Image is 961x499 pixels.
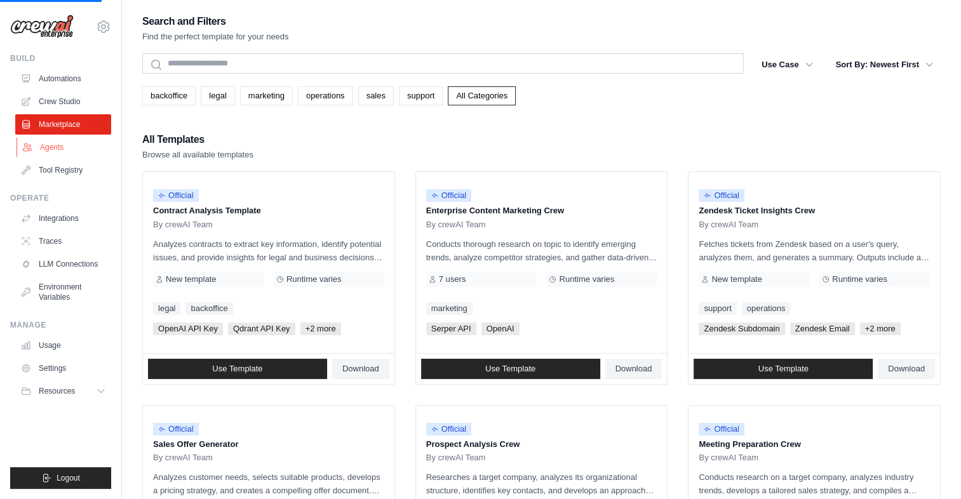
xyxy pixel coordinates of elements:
a: Download [332,359,389,379]
p: Researches a target company, analyzes its organizational structure, identifies key contacts, and ... [426,470,657,497]
a: Crew Studio [15,91,111,112]
span: Use Template [758,364,809,374]
a: legal [201,86,234,105]
p: Analyzes contracts to extract key information, identify potential issues, and provide insights fo... [153,237,384,264]
span: Zendesk Subdomain [699,323,784,335]
span: By crewAI Team [426,453,486,463]
a: Download [878,359,935,379]
span: 7 users [439,274,466,284]
span: Official [699,189,744,202]
span: Runtime varies [832,274,887,284]
p: Enterprise Content Marketing Crew [426,204,657,217]
span: Official [153,423,199,436]
h2: All Templates [142,131,253,149]
span: Use Template [212,364,262,374]
button: Resources [15,381,111,401]
a: marketing [240,86,293,105]
span: By crewAI Team [153,220,213,230]
div: Build [10,53,111,63]
a: Download [605,359,662,379]
a: backoffice [185,302,232,315]
a: Use Template [694,359,873,379]
span: Use Template [485,364,535,374]
p: Conducts research on a target company, analyzes industry trends, develops a tailored sales strate... [699,470,930,497]
a: sales [358,86,394,105]
span: Resources [39,386,75,396]
h2: Search and Filters [142,13,289,30]
a: Tool Registry [15,160,111,180]
a: Use Template [421,359,600,379]
a: Agents [17,137,112,157]
span: OpenAI [481,323,520,335]
span: +2 more [300,323,341,335]
a: marketing [426,302,473,315]
span: Serper API [426,323,476,335]
a: operations [742,302,791,315]
a: LLM Connections [15,254,111,274]
span: By crewAI Team [153,453,213,463]
img: Logo [10,15,74,39]
span: Official [699,423,744,436]
button: Logout [10,467,111,489]
a: Environment Variables [15,277,111,307]
span: Logout [57,473,80,483]
a: backoffice [142,86,196,105]
span: Official [426,189,472,202]
a: Usage [15,335,111,356]
span: By crewAI Team [699,220,758,230]
span: New template [166,274,216,284]
span: Official [153,189,199,202]
a: All Categories [448,86,516,105]
a: legal [153,302,180,315]
span: New template [711,274,762,284]
a: Use Template [148,359,327,379]
span: By crewAI Team [426,220,486,230]
a: Settings [15,358,111,378]
span: By crewAI Team [699,453,758,463]
p: Conducts thorough research on topic to identify emerging trends, analyze competitor strategies, a... [426,237,657,264]
p: Prospect Analysis Crew [426,438,657,451]
a: operations [298,86,353,105]
span: Zendesk Email [790,323,855,335]
span: Download [888,364,925,374]
p: Fetches tickets from Zendesk based on a user's query, analyzes them, and generates a summary. Out... [699,237,930,264]
p: Contract Analysis Template [153,204,384,217]
button: Use Case [754,53,821,76]
span: Official [426,423,472,436]
span: Download [615,364,652,374]
span: Qdrant API Key [228,323,295,335]
span: Runtime varies [286,274,342,284]
a: Integrations [15,208,111,229]
span: Download [342,364,379,374]
div: Manage [10,320,111,330]
a: Marketplace [15,114,111,135]
p: Analyzes customer needs, selects suitable products, develops a pricing strategy, and creates a co... [153,470,384,497]
p: Meeting Preparation Crew [699,438,930,451]
span: OpenAI API Key [153,323,223,335]
div: Operate [10,193,111,203]
a: support [699,302,736,315]
p: Zendesk Ticket Insights Crew [699,204,930,217]
a: Traces [15,231,111,251]
p: Find the perfect template for your needs [142,30,289,43]
p: Browse all available templates [142,149,253,161]
button: Sort By: Newest First [828,53,941,76]
a: support [399,86,443,105]
span: +2 more [860,323,901,335]
p: Sales Offer Generator [153,438,384,451]
a: Automations [15,69,111,89]
span: Runtime varies [559,274,614,284]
